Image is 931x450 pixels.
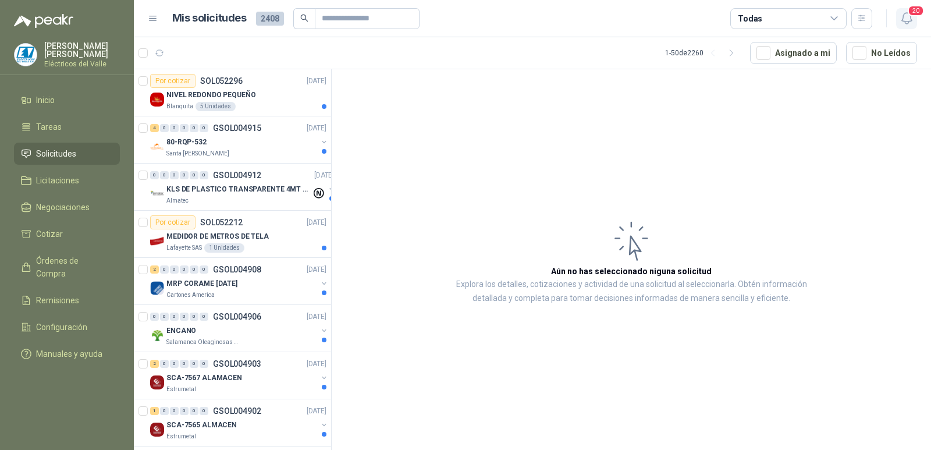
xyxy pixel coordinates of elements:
[36,174,79,187] span: Licitaciones
[307,76,326,87] p: [DATE]
[36,147,76,160] span: Solicitudes
[150,313,159,321] div: 0
[307,359,326,370] p: [DATE]
[213,265,261,274] p: GSOL004908
[180,360,189,368] div: 0
[150,407,159,415] div: 1
[150,310,329,347] a: 0 0 0 0 0 0 GSOL004906[DATE] Company LogoENCANOSalamanca Oleaginosas SAS
[36,348,102,360] span: Manuales y ayuda
[14,14,73,28] img: Logo peakr
[166,290,215,300] p: Cartones America
[14,316,120,338] a: Configuración
[44,61,120,68] p: Eléctricos del Valle
[150,360,159,368] div: 2
[150,121,329,158] a: 4 0 0 0 0 0 GSOL004915[DATE] Company Logo80-RQP-532Santa [PERSON_NAME]
[200,313,208,321] div: 0
[166,137,207,148] p: 80-RQP-532
[213,124,261,132] p: GSOL004915
[180,313,189,321] div: 0
[14,343,120,365] a: Manuales y ayuda
[300,14,308,22] span: search
[170,124,179,132] div: 0
[14,116,120,138] a: Tareas
[213,360,261,368] p: GSOL004903
[14,143,120,165] a: Solicitudes
[170,265,179,274] div: 0
[200,171,208,179] div: 0
[160,407,169,415] div: 0
[134,69,331,116] a: Por cotizarSOL052296[DATE] Company LogoNIVEL REDONDO PEQUEÑOBlanquita5 Unidades
[150,93,164,107] img: Company Logo
[150,423,164,437] img: Company Logo
[150,281,164,295] img: Company Logo
[170,407,179,415] div: 0
[166,196,189,205] p: Almatec
[160,265,169,274] div: 0
[190,265,198,274] div: 0
[738,12,762,25] div: Todas
[14,89,120,111] a: Inicio
[166,149,229,158] p: Santa [PERSON_NAME]
[160,124,169,132] div: 0
[166,102,193,111] p: Blanquita
[44,42,120,58] p: [PERSON_NAME] [PERSON_NAME]
[190,171,198,179] div: 0
[36,228,63,240] span: Cotizar
[200,407,208,415] div: 0
[190,407,198,415] div: 0
[307,217,326,228] p: [DATE]
[750,42,837,64] button: Asignado a mi
[14,169,120,192] a: Licitaciones
[14,223,120,245] a: Cotizar
[307,264,326,275] p: [DATE]
[150,375,164,389] img: Company Logo
[166,243,202,253] p: Lafayette SAS
[166,325,196,336] p: ENCANO
[166,90,255,101] p: NIVEL REDONDO PEQUEÑO
[256,12,284,26] span: 2408
[15,44,37,66] img: Company Logo
[36,121,62,133] span: Tareas
[665,44,741,62] div: 1 - 50 de 2260
[36,254,109,280] span: Órdenes de Compra
[166,278,237,289] p: MRP CORAME [DATE]
[307,311,326,323] p: [DATE]
[846,42,917,64] button: No Leídos
[150,140,164,154] img: Company Logo
[172,10,247,27] h1: Mis solicitudes
[200,124,208,132] div: 0
[166,184,311,195] p: KLS DE PLASTICO TRANSPARENTE 4MT CAL 4 Y CINTA TRA
[180,171,189,179] div: 0
[190,313,198,321] div: 0
[166,373,242,384] p: SCA-7567 ALAMACEN
[170,171,179,179] div: 0
[150,187,164,201] img: Company Logo
[150,171,159,179] div: 0
[36,294,79,307] span: Remisiones
[160,171,169,179] div: 0
[134,211,331,258] a: Por cotizarSOL052212[DATE] Company LogoMEDIDOR DE METROS DE TELALafayette SAS1 Unidades
[180,407,189,415] div: 0
[896,8,917,29] button: 20
[150,168,336,205] a: 0 0 0 0 0 0 GSOL004912[DATE] Company LogoKLS DE PLASTICO TRANSPARENTE 4MT CAL 4 Y CINTA TRAAlmatec
[448,278,815,306] p: Explora los detalles, cotizaciones y actividad de una solicitud al seleccionarla. Obtén informaci...
[150,124,159,132] div: 4
[166,338,240,347] p: Salamanca Oleaginosas SAS
[200,218,243,226] p: SOL052212
[196,102,236,111] div: 5 Unidades
[908,5,924,16] span: 20
[36,201,90,214] span: Negociaciones
[307,123,326,134] p: [DATE]
[190,124,198,132] div: 0
[213,407,261,415] p: GSOL004902
[150,357,329,394] a: 2 0 0 0 0 0 GSOL004903[DATE] Company LogoSCA-7567 ALAMACENEstrumetal
[166,420,237,431] p: SCA-7565 ALMACEN
[14,196,120,218] a: Negociaciones
[150,265,159,274] div: 2
[166,385,196,394] p: Estrumetal
[200,360,208,368] div: 0
[170,360,179,368] div: 0
[170,313,179,321] div: 0
[314,170,334,181] p: [DATE]
[160,360,169,368] div: 0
